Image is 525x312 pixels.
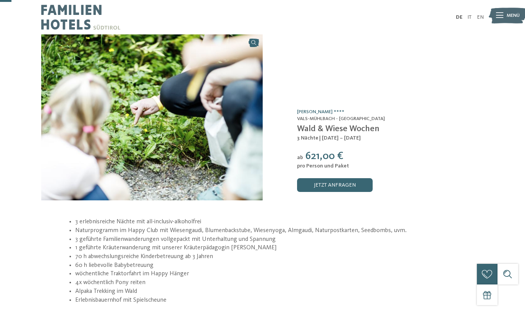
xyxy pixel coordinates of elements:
[75,287,455,296] li: Alpaka Trekking im Wald
[75,235,455,244] li: 3 geführte Familienwanderungen vollgepackt mit Unterhaltung und Spannung
[75,296,455,305] li: Erlebnisbauernhof mit Spielscheune
[297,163,349,169] span: pro Person und Paket
[297,135,318,141] span: 3 Nächte
[75,270,455,278] li: wöchentliche Traktorfahrt im Happy Hänger
[41,34,262,200] img: Wald & Wiese Wochen
[75,218,455,226] li: 3 erlebnisreiche Nächte mit all-inclusiv-alkoholfrei
[467,15,472,20] a: IT
[305,151,343,161] span: 621,00 €
[456,15,462,20] a: DE
[297,116,385,121] span: Vals-Mühlbach - [GEOGRAPHIC_DATA]
[297,125,380,133] span: Wald & Wiese Wochen
[75,278,455,287] li: 4x wöchentlich Pony reiten
[75,244,455,252] li: 1 geführte Kräuterwanderung mit unserer Kräuterpädagogin [PERSON_NAME]
[75,261,455,270] li: 60 h liebevolle Babybetreuung
[297,178,373,192] a: jetzt anfragen
[319,135,361,141] span: | [DATE] – [DATE]
[507,12,520,19] span: Menü
[297,155,303,160] span: ab
[75,226,455,235] li: Naturprogramm im Happy Club mit Wiesengaudi, Blumenbackstube, Wiesenyoga, Almgaudi, Naturpostkart...
[477,15,484,20] a: EN
[75,252,455,261] li: 70 h abwechslungsreiche Kinderbetreuung ab 3 Jahren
